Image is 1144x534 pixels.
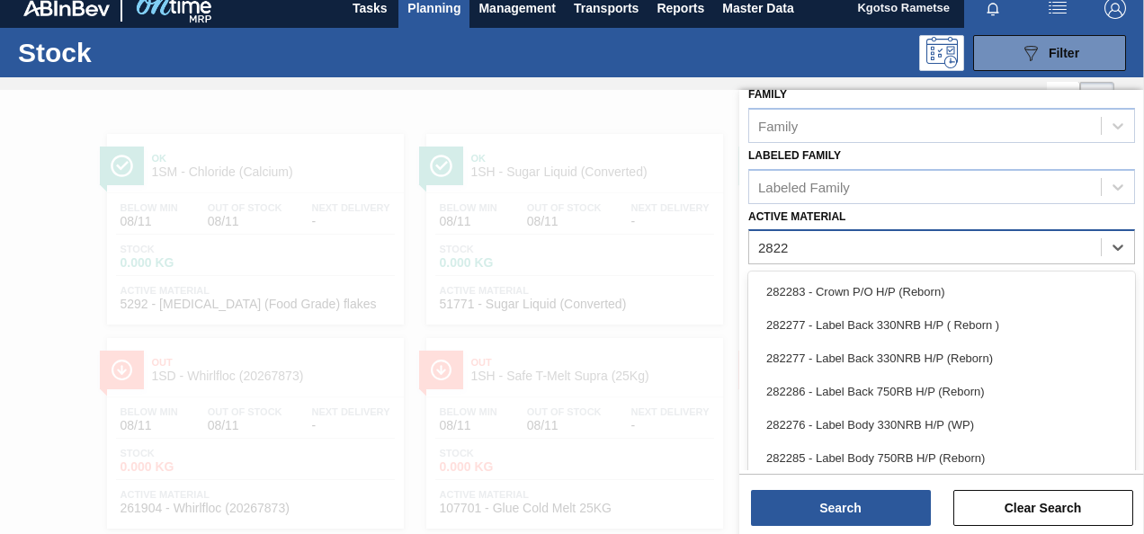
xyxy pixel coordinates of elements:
div: 282277 - Label Back 330NRB H/P (Reborn) [748,342,1135,375]
div: Card Vision [1080,82,1114,116]
div: Programming: no user selected [919,35,964,71]
div: List Vision [1047,82,1080,116]
label: Labeled Family [748,149,841,162]
h1: Stock [18,42,266,63]
div: 282277 - Label Back 330NRB H/P ( Reborn ) [748,308,1135,342]
div: Labeled Family [758,179,850,194]
label: Active Material [748,210,845,223]
button: Filter [973,35,1126,71]
label: Family [748,88,787,101]
div: 282286 - Label Back 750RB H/P (Reborn) [748,375,1135,408]
div: Family [758,118,798,133]
div: 282276 - Label Body 330NRB H/P (WP) [748,408,1135,441]
div: 282283 - Crown P/O H/P (Reborn) [748,275,1135,308]
span: Filter [1049,46,1079,60]
div: 282285 - Label Body 750RB H/P (Reborn) [748,441,1135,475]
